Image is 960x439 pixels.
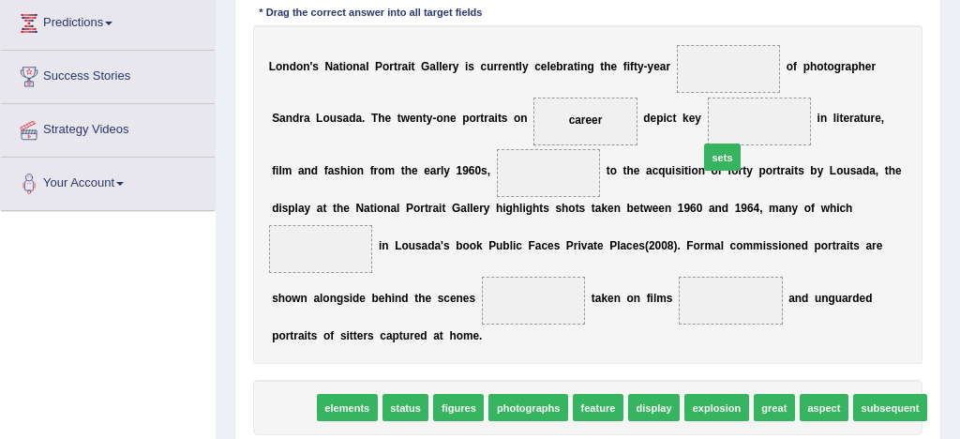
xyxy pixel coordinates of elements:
[550,60,557,73] b: e
[343,112,350,125] b: a
[651,112,657,125] b: e
[343,202,350,215] b: e
[502,202,505,215] b: i
[658,202,665,215] b: e
[429,60,436,73] b: a
[506,202,513,215] b: g
[295,202,298,215] b: l
[652,163,659,176] b: c
[741,202,747,215] b: 9
[502,60,509,73] b: e
[863,112,870,125] b: u
[462,112,469,125] b: p
[715,202,722,215] b: n
[817,60,823,73] b: o
[413,202,420,215] b: o
[643,202,652,215] b: w
[465,60,468,73] b: i
[514,112,520,125] b: o
[397,112,401,125] b: t
[697,202,703,215] b: 0
[563,60,568,73] b: r
[830,163,836,176] b: L
[508,60,515,73] b: n
[498,60,502,73] b: r
[532,202,539,215] b: h
[436,163,441,176] b: r
[739,163,743,176] b: r
[672,163,675,176] b: i
[382,60,389,73] b: o
[272,112,279,125] b: S
[322,202,326,215] b: t
[408,60,411,73] b: i
[410,112,416,125] b: e
[337,112,343,125] b: s
[333,60,339,73] b: a
[895,163,902,176] b: e
[290,60,296,73] b: d
[374,163,379,176] b: r
[378,163,384,176] b: o
[875,112,881,125] b: e
[709,202,715,215] b: a
[282,202,289,215] b: s
[785,163,791,176] b: a
[791,163,794,176] b: i
[836,163,843,176] b: o
[385,112,392,125] b: e
[272,163,276,176] b: f
[836,112,839,125] b: i
[580,60,587,73] b: n
[871,60,876,73] b: r
[843,163,849,176] b: u
[370,163,374,176] b: f
[377,202,383,215] b: o
[276,60,282,73] b: o
[646,163,652,176] b: a
[607,163,610,176] b: t
[282,60,289,73] b: n
[430,163,437,176] b: a
[457,163,463,176] b: 1
[305,163,311,176] b: n
[569,114,603,127] span: career
[623,60,627,73] b: f
[522,202,525,215] b: i
[579,202,586,215] b: s
[347,163,350,176] b: i
[666,163,672,176] b: u
[425,202,428,215] b: t
[411,60,414,73] b: t
[352,60,359,73] b: n
[427,112,433,125] b: y
[823,60,827,73] b: t
[772,163,777,176] b: r
[754,202,760,215] b: 4
[371,112,378,125] b: T
[695,112,701,125] b: y
[643,112,650,125] b: d
[675,163,682,176] b: s
[460,202,467,215] b: a
[311,163,318,176] b: d
[296,60,303,73] b: o
[639,202,643,215] b: t
[333,202,337,215] b: t
[448,60,453,73] b: r
[607,202,614,215] b: e
[497,149,601,197] span: Drop target
[362,112,365,125] b: .
[473,202,480,215] b: e
[1,51,215,98] a: Success Stories
[401,112,410,125] b: w
[834,60,841,73] b: g
[881,112,884,125] b: ,
[469,163,475,176] b: 6
[520,112,527,125] b: n
[843,112,849,125] b: e
[439,60,442,73] b: l
[312,60,319,73] b: s
[851,60,858,73] b: p
[349,112,355,125] b: d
